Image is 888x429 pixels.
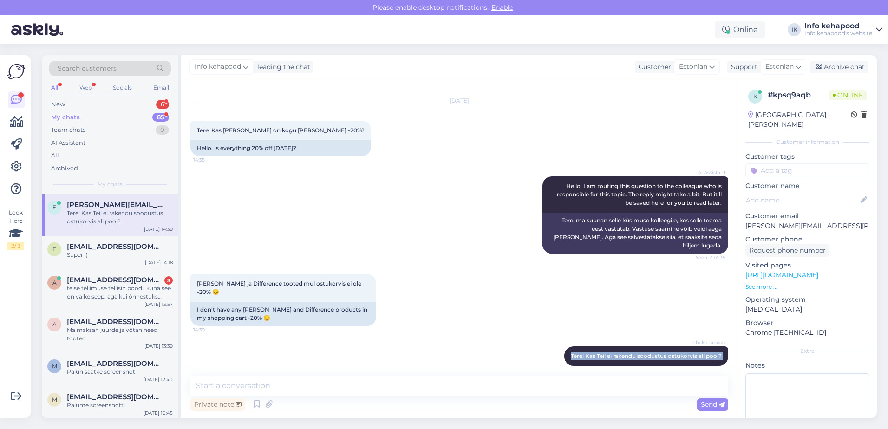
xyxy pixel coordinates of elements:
[7,242,24,250] div: 2 / 3
[67,201,163,209] span: evelin.kristin@gmail.com
[144,409,173,416] div: [DATE] 10:45
[156,125,169,135] div: 0
[571,352,722,359] span: Tere! Kas Teil ei rakendu soodustus ostukorvis all pool?
[67,242,163,251] span: evelin93@gmail.com
[745,221,869,231] p: [PERSON_NAME][EMAIL_ADDRESS][PERSON_NAME][DOMAIN_NAME]
[67,393,163,401] span: maringryning@gmail.com
[691,254,725,261] span: Seen ✓ 14:35
[51,151,59,160] div: All
[715,21,765,38] div: Online
[67,326,173,343] div: Ma maksan juurde ja võtan need tooted
[745,211,869,221] p: Customer email
[788,23,801,36] div: IK
[52,321,57,328] span: a
[52,279,57,286] span: a
[679,62,707,72] span: Estonian
[156,100,169,109] div: 6
[745,271,818,279] a: [URL][DOMAIN_NAME]
[810,61,868,73] div: Archive chat
[145,259,173,266] div: [DATE] 14:18
[111,82,134,94] div: Socials
[144,376,173,383] div: [DATE] 12:40
[254,62,310,72] div: leading the chat
[67,276,163,284] span: aliis5@hotmail.com
[745,318,869,328] p: Browser
[51,100,65,109] div: New
[144,343,173,350] div: [DATE] 13:39
[67,368,173,376] div: Palun saatke screenshot
[745,328,869,338] p: Chrome [TECHNICAL_ID]
[768,90,829,101] div: # kpsq9aqb
[745,138,869,146] div: Customer information
[51,125,85,135] div: Team chats
[190,140,371,156] div: Hello. Is everything 20% ​​off [DATE]?
[691,169,725,176] span: AI Assistant
[197,280,363,295] span: [PERSON_NAME] ja Difference tooted mul ostukorvis ei ole -20% 😔
[745,361,869,370] p: Notes
[52,246,56,253] span: e
[78,82,94,94] div: Web
[745,244,829,257] div: Request phone number
[765,62,794,72] span: Estonian
[489,3,516,12] span: Enable
[745,152,869,162] p: Customer tags
[67,318,163,326] span: anu.kundrats@gmail.com
[701,400,725,409] span: Send
[51,113,80,122] div: My chats
[52,204,56,211] span: e
[745,260,869,270] p: Visited pages
[52,396,57,403] span: m
[51,164,78,173] div: Archived
[193,156,228,163] span: 14:35
[745,347,869,355] div: Extra
[151,82,171,94] div: Email
[67,251,173,259] div: Super :)
[152,113,169,122] div: 85
[7,208,24,250] div: Look Here
[745,305,869,314] p: [MEDICAL_DATA]
[144,301,173,308] div: [DATE] 13:57
[745,234,869,244] p: Customer phone
[193,326,228,333] span: 14:39
[753,93,757,100] span: k
[190,97,728,105] div: [DATE]
[67,284,173,301] div: teise tellimuse tellisin poodi, kuna see on väike seep. aga kui õnnestuks need samasse pakki pann...
[804,30,872,37] div: Info kehapood's website
[67,209,173,226] div: Tere! Kas Teil ei rakendu soodustus ostukorvis all pool?
[190,398,245,411] div: Private note
[745,283,869,291] p: See more ...
[542,213,728,253] div: Tere, ma suunan selle küsimuse kolleegile, kes selle teema eest vastutab. Vastuse saamine võib ve...
[745,295,869,305] p: Operating system
[745,181,869,191] p: Customer name
[67,359,163,368] span: merily.remma@gmail.com
[144,226,173,233] div: [DATE] 14:39
[49,82,60,94] div: All
[804,22,882,37] a: Info kehapoodInfo kehapood's website
[804,22,872,30] div: Info kehapood
[635,62,671,72] div: Customer
[691,339,725,346] span: Info kehapood
[727,62,757,72] div: Support
[748,110,851,130] div: [GEOGRAPHIC_DATA], [PERSON_NAME]
[7,63,25,80] img: Askly Logo
[58,64,117,73] span: Search customers
[52,363,57,370] span: m
[164,276,173,285] div: 3
[745,163,869,177] input: Add a tag
[98,180,123,188] span: My chats
[197,127,365,134] span: Tere. Kas [PERSON_NAME] on kogu [PERSON_NAME] -20%?
[829,90,867,100] span: Online
[51,138,85,148] div: AI Assistant
[557,182,723,206] span: Hello, I am routing this question to the colleague who is responsible for this topic. The reply m...
[190,302,376,326] div: I don't have any [PERSON_NAME] and Difference products in my shopping cart -20% 😔
[67,401,173,409] div: Palume screenshotti
[746,195,859,205] input: Add name
[691,366,725,373] span: 14:50
[195,62,241,72] span: Info kehapood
